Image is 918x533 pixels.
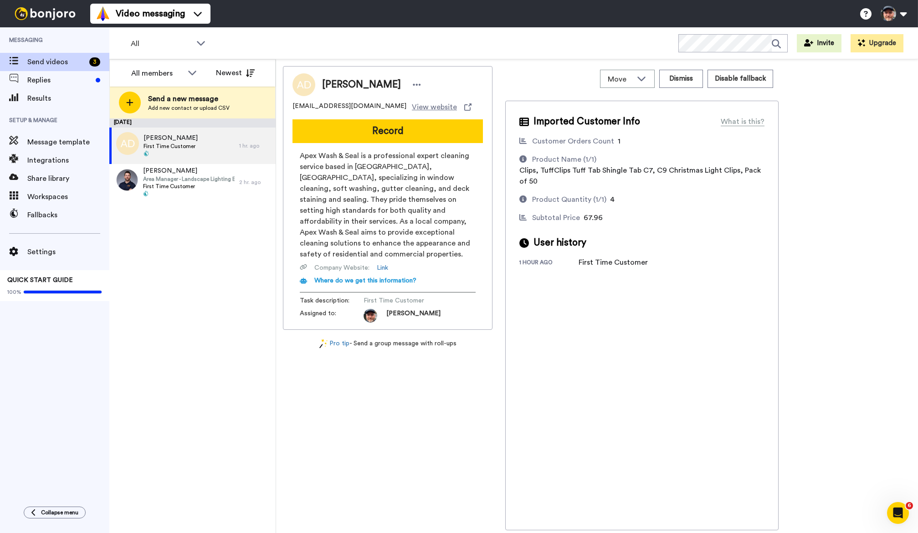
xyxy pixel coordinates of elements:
[386,309,441,323] span: [PERSON_NAME]
[314,277,416,284] span: Where do we get this information?
[906,502,913,509] span: 6
[116,7,185,20] span: Video messaging
[96,6,110,21] img: vm-color.svg
[618,138,621,145] span: 1
[27,56,86,67] span: Send videos
[116,169,138,191] img: 95a7c362-4dec-43bf-a4f8-542297275f1e.png
[27,210,109,220] span: Fallbacks
[239,179,271,186] div: 2 hr. ago
[209,64,262,82] button: Newest
[519,167,761,185] span: Clips, TuffClips Tuff Tab Shingle Tab C7, C9 Christmas Light Clips, Pack of 50
[131,68,183,79] div: All members
[300,309,364,323] span: Assigned to:
[144,143,198,150] span: First Time Customer
[143,183,235,190] span: First Time Customer
[144,133,198,143] span: [PERSON_NAME]
[27,93,109,104] span: Results
[322,78,401,92] span: [PERSON_NAME]
[148,104,230,112] span: Add new contact or upload CSV
[131,38,192,49] span: All
[116,132,139,155] img: ad.png
[143,166,235,175] span: [PERSON_NAME]
[532,212,580,223] div: Subtotal Price
[659,70,703,88] button: Dismiss
[532,194,606,205] div: Product Quantity (1/1)
[533,236,586,250] span: User history
[41,509,78,516] span: Collapse menu
[27,191,109,202] span: Workspaces
[584,214,603,221] span: 67.96
[143,175,235,183] span: Area Manager - Landscape Lighting Expert
[89,57,100,67] div: 3
[887,502,909,524] iframe: Intercom live chat
[579,257,648,268] div: First Time Customer
[283,339,492,348] div: - Send a group message with roll-ups
[377,263,388,272] a: Link
[7,277,73,283] span: QUICK START GUIDE
[851,34,903,52] button: Upgrade
[148,93,230,104] span: Send a new message
[109,118,276,128] div: [DATE]
[532,136,614,147] div: Customer Orders Count
[608,74,632,85] span: Move
[319,339,349,348] a: Pro tip
[27,75,92,86] span: Replies
[319,339,328,348] img: magic-wand.svg
[721,116,764,127] div: What is this?
[27,246,109,257] span: Settings
[708,70,773,88] button: Disable fallback
[24,507,86,518] button: Collapse menu
[27,173,109,184] span: Share library
[519,259,579,268] div: 1 hour ago
[300,150,476,260] span: Apex Wash & Seal is a professional expert cleaning service based in [GEOGRAPHIC_DATA], [GEOGRAPHI...
[7,288,21,296] span: 100%
[797,34,841,52] button: Invite
[412,102,472,113] a: View website
[27,137,109,148] span: Message template
[300,296,364,305] span: Task description :
[533,115,640,128] span: Imported Customer Info
[11,7,79,20] img: bj-logo-header-white.svg
[292,73,315,96] img: Image of Austin Dooley
[239,142,271,149] div: 1 hr. ago
[412,102,457,113] span: View website
[532,154,596,165] div: Product Name (1/1)
[610,196,615,203] span: 4
[314,263,369,272] span: Company Website :
[292,119,483,143] button: Record
[364,309,377,323] img: c9e61f06-a2a7-4bd0-b835-92eaf7e5258a-1746723632.jpg
[292,102,406,113] span: [EMAIL_ADDRESS][DOMAIN_NAME]
[27,155,109,166] span: Integrations
[364,296,450,305] span: First Time Customer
